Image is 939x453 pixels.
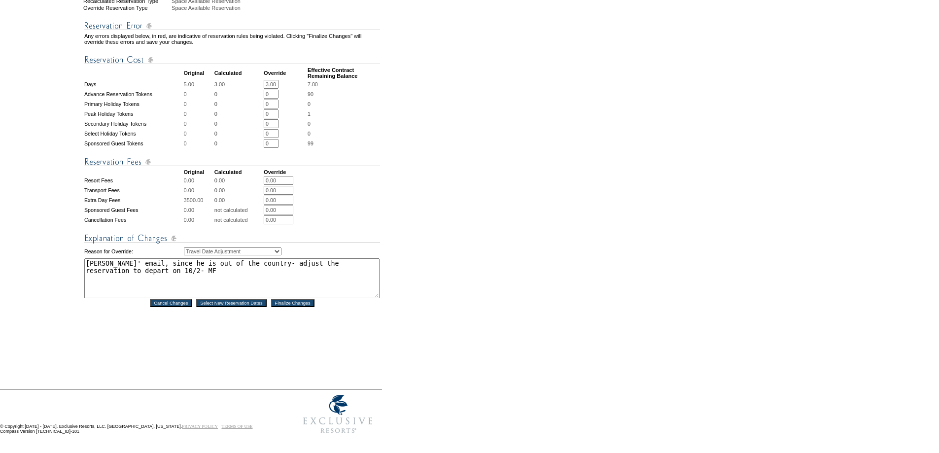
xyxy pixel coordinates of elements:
[184,176,213,185] td: 0.00
[182,424,218,429] a: PRIVACY POLICY
[150,299,192,307] input: Cancel Changes
[84,215,183,224] td: Cancellation Fees
[264,67,307,79] td: Override
[184,129,213,138] td: 0
[84,54,380,66] img: Reservation Cost
[84,245,183,257] td: Reason for Override:
[84,232,380,244] img: Explanation of Changes
[271,299,314,307] input: Finalize Changes
[84,33,380,45] td: Any errors displayed below, in red, are indicative of reservation rules being violated. Clicking ...
[214,109,263,118] td: 0
[214,119,263,128] td: 0
[308,67,380,79] td: Effective Contract Remaining Balance
[184,196,213,205] td: 3500.00
[308,121,311,127] span: 0
[84,129,183,138] td: Select Holiday Tokens
[214,80,263,89] td: 3.00
[184,186,213,195] td: 0.00
[214,186,263,195] td: 0.00
[214,206,263,214] td: not calculated
[84,100,183,108] td: Primary Holiday Tokens
[196,299,267,307] input: Select New Reservation Dates
[84,206,183,214] td: Sponsored Guest Fees
[84,80,183,89] td: Days
[184,100,213,108] td: 0
[308,140,313,146] span: 99
[84,109,183,118] td: Peak Holiday Tokens
[264,169,307,175] td: Override
[214,215,263,224] td: not calculated
[184,169,213,175] td: Original
[222,424,253,429] a: TERMS OF USE
[214,169,263,175] td: Calculated
[214,90,263,99] td: 0
[294,389,382,439] img: Exclusive Resorts
[214,176,263,185] td: 0.00
[184,109,213,118] td: 0
[172,5,381,11] div: Space Available Reservation
[184,206,213,214] td: 0.00
[308,81,318,87] span: 7.00
[308,131,311,137] span: 0
[83,5,171,11] div: Override Reservation Type
[184,119,213,128] td: 0
[214,139,263,148] td: 0
[84,139,183,148] td: Sponsored Guest Tokens
[214,129,263,138] td: 0
[84,176,183,185] td: Resort Fees
[84,186,183,195] td: Transport Fees
[308,91,313,97] span: 90
[308,111,311,117] span: 1
[184,80,213,89] td: 5.00
[84,90,183,99] td: Advance Reservation Tokens
[184,67,213,79] td: Original
[184,139,213,148] td: 0
[84,156,380,168] img: Reservation Fees
[84,196,183,205] td: Extra Day Fees
[84,119,183,128] td: Secondary Holiday Tokens
[184,215,213,224] td: 0.00
[214,100,263,108] td: 0
[184,90,213,99] td: 0
[214,196,263,205] td: 0.00
[308,101,311,107] span: 0
[84,20,380,32] img: Reservation Errors
[214,67,263,79] td: Calculated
